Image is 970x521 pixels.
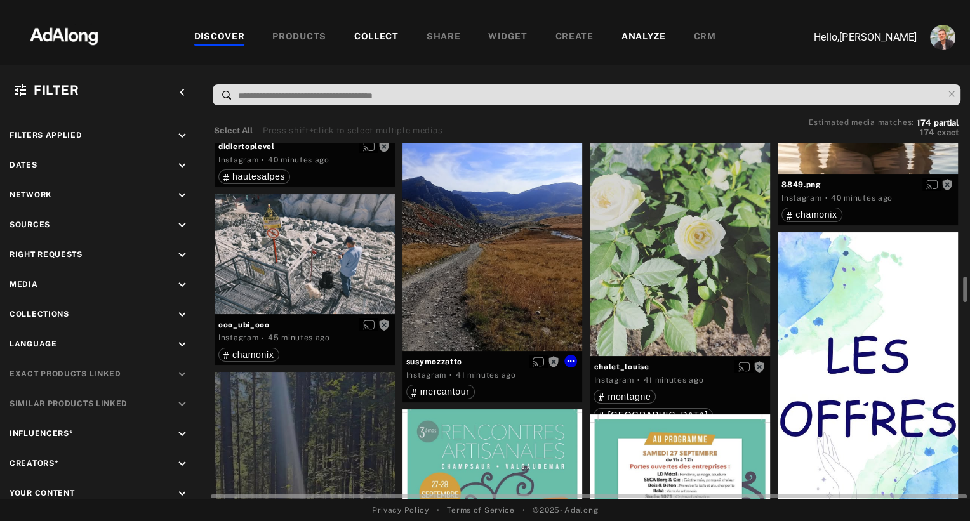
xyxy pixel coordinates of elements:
div: WIDGET [488,30,527,45]
span: Rights not requested [941,180,953,188]
span: · [262,155,265,165]
div: savoie [599,411,708,419]
i: keyboard_arrow_down [175,218,189,232]
span: Sources [10,220,50,229]
span: ooo_ubi_ooo [218,319,391,331]
div: Instagram [781,192,821,204]
span: Right Requests [10,250,83,259]
img: 63233d7d88ed69de3c212112c67096b6.png [8,16,120,54]
button: Enable diffusion on this media [359,318,378,331]
i: keyboard_arrow_down [175,457,189,471]
time: 2025-09-22T09:40:33.000Z [831,194,893,202]
span: chalet_louise [594,361,766,373]
div: PRODUCTS [272,30,326,45]
span: • [522,505,526,516]
button: Enable diffusion on this media [359,140,378,153]
div: hautesalpes [223,172,285,181]
span: Media [10,280,38,289]
span: Language [10,340,57,348]
i: keyboard_arrow_down [175,248,189,262]
div: SHARE [427,30,461,45]
button: 174partial [917,120,959,126]
time: 2025-09-22T09:41:08.000Z [268,155,329,164]
span: © 2025 - Adalong [533,505,598,516]
span: · [637,375,641,385]
a: Privacy Policy [372,505,429,516]
div: Instagram [218,332,258,343]
span: Rights not requested [378,142,390,150]
div: COLLECT [354,30,399,45]
span: Influencers* [10,429,73,438]
button: Enable diffusion on this media [922,178,941,191]
i: keyboard_arrow_left [175,86,189,100]
div: Instagram [406,369,446,381]
span: susymozzatto [406,356,579,367]
div: mercantour [411,387,470,396]
span: 8849.png [781,179,954,190]
span: chamonix [232,350,274,360]
time: 2025-09-22T09:39:33.000Z [643,376,703,385]
div: chamonix [223,350,274,359]
i: keyboard_arrow_down [175,308,189,322]
span: Creators* [10,459,58,468]
div: CRM [694,30,716,45]
time: 2025-09-22T09:39:55.000Z [456,371,516,379]
div: This is a premium feature. Please contact us for more information. [10,367,194,414]
i: keyboard_arrow_down [175,487,189,501]
span: Rights not requested [378,320,390,329]
i: keyboard_arrow_down [175,338,189,352]
p: Hello, [PERSON_NAME] [790,30,917,45]
span: Network [10,190,52,199]
div: chamonix [787,210,837,219]
i: keyboard_arrow_down [175,188,189,202]
span: chamonix [795,209,837,220]
div: DISCOVER [194,30,245,45]
span: Rights not requested [754,362,765,371]
div: ANALYZE [621,30,666,45]
div: Instagram [594,374,634,386]
span: 174 [920,128,934,137]
span: • [437,505,440,516]
iframe: Chat Widget [907,460,970,521]
i: keyboard_arrow_down [175,159,189,173]
span: hautesalpes [232,171,285,181]
button: Enable diffusion on this media [734,360,754,373]
span: Filter [34,82,79,98]
span: Collections [10,310,69,319]
span: Dates [10,161,37,169]
span: 174 [917,118,931,128]
a: Terms of Service [447,505,514,516]
span: · [449,370,453,380]
button: Enable diffusion on this media [529,355,548,368]
span: Estimated media matches: [809,118,914,127]
span: montagne [608,392,651,402]
span: mercantour [420,386,470,397]
button: Select All [214,124,253,137]
span: · [825,193,828,203]
div: CREATE [555,30,594,45]
i: keyboard_arrow_down [175,278,189,292]
button: Account settings [927,22,959,53]
span: Rights not requested [548,357,559,366]
span: Your Content [10,489,74,498]
span: · [262,333,265,343]
span: didiertoplevel [218,141,391,152]
span: Filters applied [10,131,83,140]
div: montagne [599,392,651,401]
time: 2025-09-22T09:35:50.000Z [268,333,330,342]
button: 174exact [809,126,959,139]
div: Press shift+click to select multiple medias [263,124,442,137]
div: Instagram [218,154,258,166]
img: ACg8ocLjEk1irI4XXb49MzUGwa4F_C3PpCyg-3CPbiuLEZrYEA=s96-c [930,25,955,50]
i: keyboard_arrow_down [175,129,189,143]
i: keyboard_arrow_down [175,427,189,441]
